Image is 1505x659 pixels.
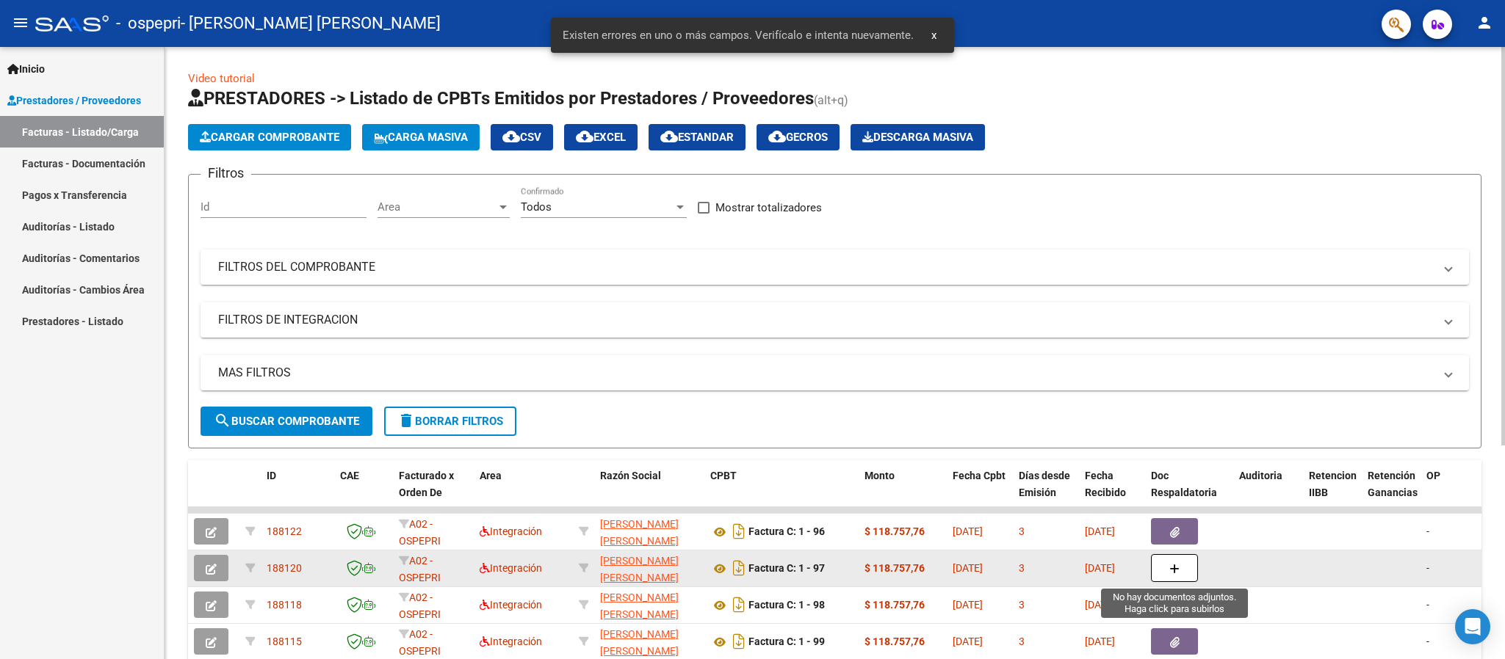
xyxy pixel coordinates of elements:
[1079,460,1145,525] datatable-header-cell: Fecha Recibido
[1426,636,1429,647] span: -
[399,555,441,583] span: A02 - OSPEPRI
[201,355,1469,390] mat-expansion-panel-header: MAS FILTROS
[201,250,1469,285] mat-expansion-panel-header: FILTROS DEL COMPROBANTE
[757,124,840,150] button: Gecros
[859,460,947,525] datatable-header-cell: Monto
[181,7,441,40] span: - [PERSON_NAME] [PERSON_NAME]
[748,600,825,611] strong: Factura C: 1 - 98
[399,470,454,498] span: Facturado x Orden De
[393,460,474,525] datatable-header-cell: Facturado x Orden De
[1421,460,1479,525] datatable-header-cell: OP
[600,555,679,583] span: [PERSON_NAME] [PERSON_NAME]
[1426,470,1440,481] span: OP
[600,518,679,547] span: [PERSON_NAME] [PERSON_NAME]
[214,415,359,428] span: Buscar Comprobante
[1019,636,1025,647] span: 3
[188,88,814,109] span: PRESTADORES -> Listado de CPBTs Emitidos por Prestadores / Proveedores
[947,460,1013,525] datatable-header-cell: Fecha Cpbt
[201,407,372,436] button: Buscar Comprobante
[748,526,825,538] strong: Factura C: 1 - 96
[334,460,393,525] datatable-header-cell: CAE
[1019,562,1025,574] span: 3
[397,415,503,428] span: Borrar Filtros
[480,599,542,611] span: Integración
[649,124,746,150] button: Estandar
[1085,525,1115,537] span: [DATE]
[1426,562,1429,574] span: -
[931,29,936,42] span: x
[865,470,895,481] span: Monto
[594,460,704,525] datatable-header-cell: Razón Social
[704,460,859,525] datatable-header-cell: CPBT
[399,518,441,547] span: A02 - OSPEPRI
[1085,470,1126,498] span: Fecha Recibido
[600,626,699,657] div: 27414366703
[521,200,552,214] span: Todos
[865,525,925,537] strong: $ 118.757,76
[715,199,822,216] span: Mostrar totalizadores
[1085,599,1115,611] span: [DATE]
[600,553,699,583] div: 27414366703
[1239,470,1282,481] span: Auditoria
[397,412,415,429] mat-icon: delete
[340,470,359,481] span: CAE
[920,22,948,48] button: x
[480,562,542,574] span: Integración
[474,460,573,525] datatable-header-cell: Area
[1362,460,1421,525] datatable-header-cell: Retención Ganancias
[1019,599,1025,611] span: 3
[600,589,699,620] div: 27414366703
[660,128,678,145] mat-icon: cloud_download
[362,124,480,150] button: Carga Masiva
[729,520,748,543] i: Descargar documento
[1455,609,1490,644] div: Open Intercom Messenger
[200,131,339,144] span: Cargar Comprobante
[768,128,786,145] mat-icon: cloud_download
[1019,525,1025,537] span: 3
[953,562,983,574] span: [DATE]
[267,636,302,647] span: 188115
[1145,460,1233,525] datatable-header-cell: Doc Respaldatoria
[576,131,626,144] span: EXCEL
[267,599,302,611] span: 188118
[1085,562,1115,574] span: [DATE]
[201,302,1469,338] mat-expansion-panel-header: FILTROS DE INTEGRACION
[865,599,925,611] strong: $ 118.757,76
[768,131,828,144] span: Gecros
[1019,470,1070,498] span: Días desde Emisión
[600,591,679,620] span: [PERSON_NAME] [PERSON_NAME]
[953,599,983,611] span: [DATE]
[399,591,441,620] span: A02 - OSPEPRI
[576,128,593,145] mat-icon: cloud_download
[218,312,1434,328] mat-panel-title: FILTROS DE INTEGRACION
[1368,470,1418,498] span: Retención Ganancias
[1233,460,1303,525] datatable-header-cell: Auditoria
[953,525,983,537] span: [DATE]
[564,124,638,150] button: EXCEL
[1085,636,1115,647] span: [DATE]
[399,628,441,657] span: A02 - OSPEPRI
[660,131,734,144] span: Estandar
[865,636,925,647] strong: $ 118.757,76
[1476,14,1493,32] mat-icon: person
[502,131,541,144] span: CSV
[1303,460,1362,525] datatable-header-cell: Retencion IIBB
[851,124,985,150] button: Descarga Masiva
[748,636,825,648] strong: Factura C: 1 - 99
[378,200,497,214] span: Area
[851,124,985,150] app-download-masive: Descarga masiva de comprobantes (adjuntos)
[862,131,973,144] span: Descarga Masiva
[188,72,255,85] a: Video tutorial
[729,556,748,580] i: Descargar documento
[491,124,553,150] button: CSV
[201,163,251,183] h3: Filtros
[600,516,699,547] div: 27414366703
[1151,470,1217,498] span: Doc Respaldatoria
[267,562,302,574] span: 188120
[214,412,231,429] mat-icon: search
[7,61,45,77] span: Inicio
[12,14,29,32] mat-icon: menu
[480,636,542,647] span: Integración
[953,470,1006,481] span: Fecha Cpbt
[1013,460,1079,525] datatable-header-cell: Días desde Emisión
